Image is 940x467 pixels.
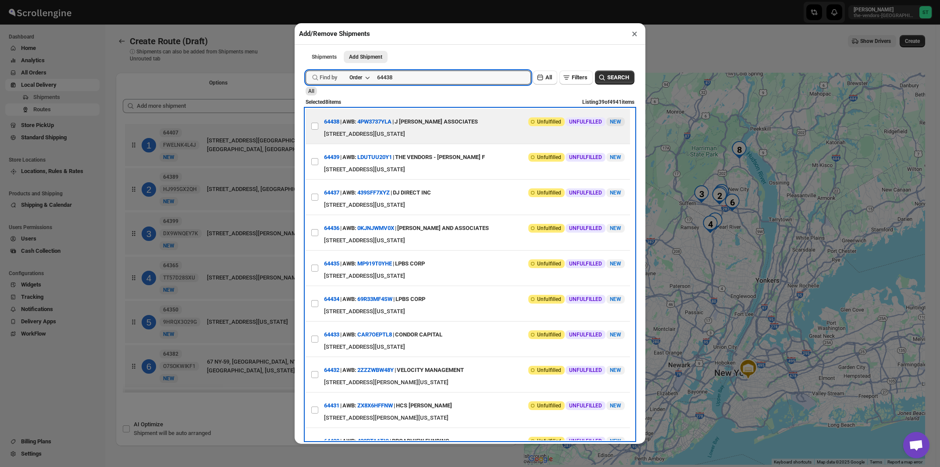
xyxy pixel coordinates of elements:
[537,189,561,196] span: Unfulfilled
[537,260,561,267] span: Unfulfilled
[342,153,356,162] span: AWB:
[324,185,431,201] div: | |
[607,73,629,82] span: SEARCH
[397,220,489,236] div: [PERSON_NAME] AND ASSOCIATES
[395,149,485,165] div: THE VENDORS - [PERSON_NAME] F
[357,296,392,302] button: 69R33MF4SW
[559,71,593,85] button: Filters
[537,225,561,232] span: Unfulfilled
[569,260,602,267] span: UNFULFILLED
[610,438,621,444] span: NEW
[342,117,356,126] span: AWB:
[357,225,394,231] button: 0KJNJWMV0X
[610,403,621,409] span: NEW
[610,119,621,125] span: NEW
[349,53,382,60] span: Add Shipment
[537,331,561,338] span: Unfulfilled
[569,331,602,338] span: UNFULFILLED
[116,92,517,396] div: Selected Shipments
[537,438,561,445] span: Unfulfilled
[533,71,557,85] button: All
[610,367,621,373] span: NEW
[324,189,339,196] button: 64437
[324,165,625,174] div: [STREET_ADDRESS][US_STATE]
[357,260,392,267] button: MP919T0YHE
[299,29,370,38] h2: Add/Remove Shipments
[610,190,621,196] span: NEW
[569,367,602,374] span: UNFULFILLED
[357,154,392,160] button: LDUTUU20Y1
[324,433,449,449] div: | |
[537,154,561,161] span: Unfulfilled
[324,114,478,130] div: | |
[342,330,356,339] span: AWB:
[324,220,489,236] div: | |
[610,332,621,338] span: NEW
[903,432,929,458] div: Open chat
[320,73,337,82] span: Find by
[392,433,449,449] div: BROADVIEW FUNDING
[324,118,339,125] button: 64438
[357,438,389,444] button: 423BTA1TIS
[324,256,425,272] div: | |
[569,438,602,445] span: UNFULFILLED
[324,260,339,267] button: 64435
[569,402,602,409] span: UNFULFILLED
[628,28,641,40] button: ×
[324,291,425,307] div: | |
[357,402,393,409] button: ZX8X6HFFNW
[342,437,356,446] span: AWB:
[395,327,442,343] div: CONDOR CAPITAL
[324,327,442,343] div: | |
[545,74,552,81] span: All
[342,224,356,233] span: AWB:
[537,402,561,409] span: Unfulfilled
[324,201,625,209] div: [STREET_ADDRESS][US_STATE]
[610,296,621,302] span: NEW
[377,71,531,85] input: Enter value here
[312,53,337,60] span: Shipments
[324,149,485,165] div: | |
[308,88,314,94] span: All
[349,74,362,81] div: Order
[569,296,602,303] span: UNFULFILLED
[342,366,356,375] span: AWB:
[324,272,625,280] div: [STREET_ADDRESS][US_STATE]
[569,225,602,232] span: UNFULFILLED
[357,367,394,373] button: 2ZZZWBW48Y
[324,307,625,316] div: [STREET_ADDRESS][US_STATE]
[306,99,341,105] span: Selected 8 items
[595,71,634,85] button: SEARCH
[610,154,621,160] span: NEW
[537,367,561,374] span: Unfulfilled
[342,188,356,197] span: AWB:
[357,118,392,125] button: 4PW3737YLA
[324,362,464,378] div: | |
[537,296,561,303] span: Unfulfilled
[324,154,339,160] button: 64439
[324,236,625,245] div: [STREET_ADDRESS][US_STATE]
[395,114,478,130] div: J [PERSON_NAME] ASSOCIATES
[324,402,339,409] button: 64431
[324,130,625,138] div: [STREET_ADDRESS][US_STATE]
[610,261,621,267] span: NEW
[569,118,602,125] span: UNFULFILLED
[324,331,339,338] button: 64433
[572,74,587,81] span: Filters
[342,259,356,268] span: AWB:
[569,154,602,161] span: UNFULFILLED
[537,118,561,125] span: Unfulfilled
[396,398,452,414] div: HCS [PERSON_NAME]
[357,189,390,196] button: 439SFF7XYZ
[324,414,625,422] div: [STREET_ADDRESS][PERSON_NAME][US_STATE]
[342,295,356,304] span: AWB:
[324,398,452,414] div: | |
[324,225,339,231] button: 64436
[324,438,339,444] button: 64430
[393,185,431,201] div: DJ DIRECT INC
[610,225,621,231] span: NEW
[324,343,625,351] div: [STREET_ADDRESS][US_STATE]
[395,256,425,272] div: LPBS CORP
[324,367,339,373] button: 64432
[324,296,339,302] button: 64434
